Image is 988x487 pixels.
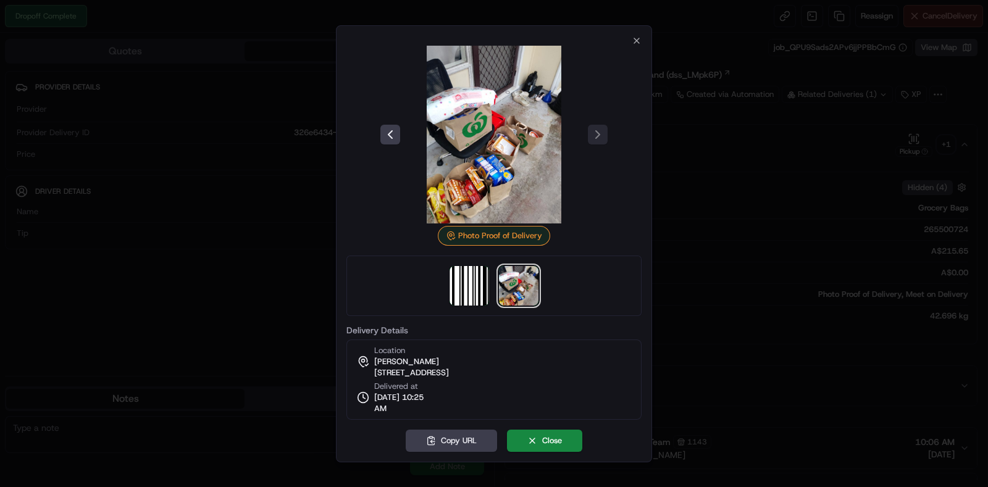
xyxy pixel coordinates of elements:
[499,266,538,306] img: photo_proof_of_delivery image
[406,430,497,452] button: Copy URL
[438,226,550,246] div: Photo Proof of Delivery
[374,381,431,392] span: Delivered at
[374,356,439,367] span: [PERSON_NAME]
[374,392,431,414] span: [DATE] 10:25 AM
[507,430,582,452] button: Close
[374,345,405,356] span: Location
[346,326,642,335] label: Delivery Details
[405,46,583,223] img: photo_proof_of_delivery image
[374,367,449,378] span: [STREET_ADDRESS]
[450,266,489,306] img: barcode_scan_on_pickup image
